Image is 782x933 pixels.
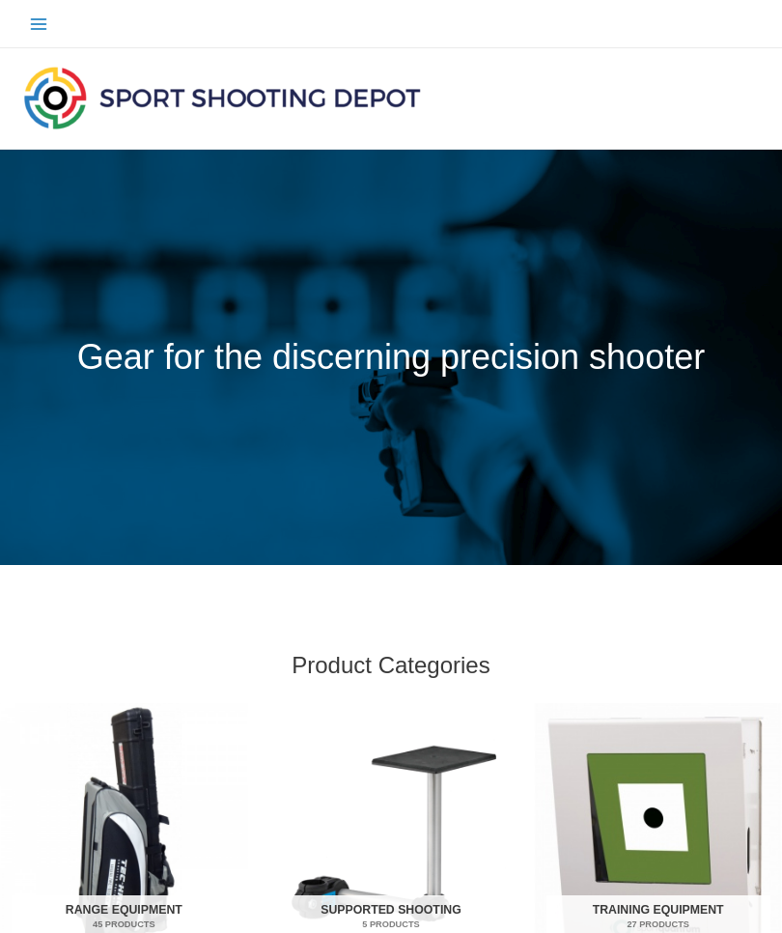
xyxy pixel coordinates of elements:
[12,919,236,932] mark: 45 Products
[19,5,57,42] button: Main menu toggle
[19,62,425,133] img: Sport Shooting Depot
[53,325,730,390] p: Gear for the discerning precision shooter
[546,919,770,932] mark: 27 Products
[279,919,503,932] mark: 5 Products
